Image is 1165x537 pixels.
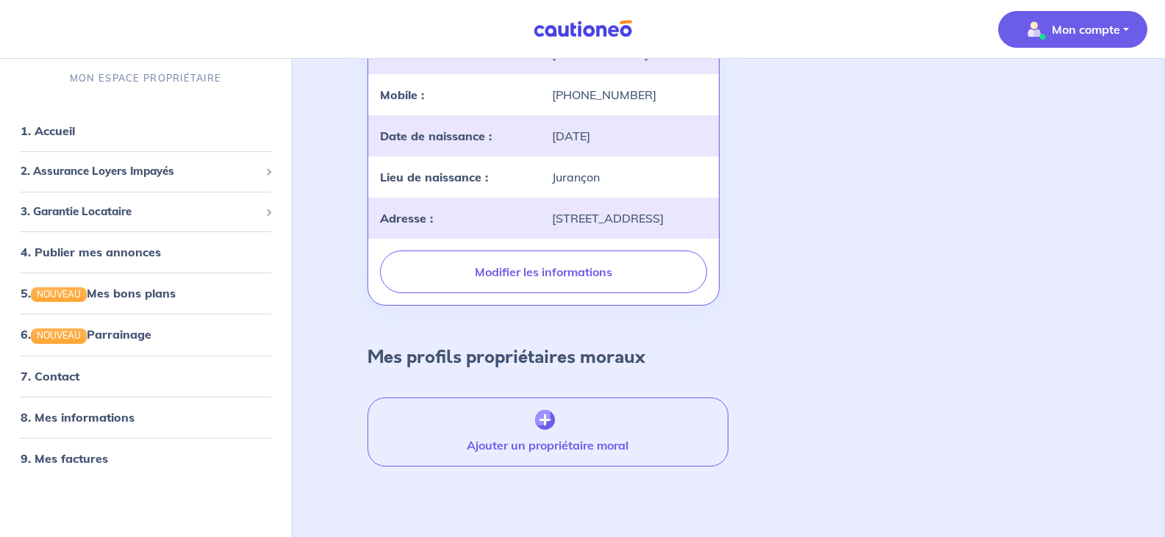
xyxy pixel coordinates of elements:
a: 8. Mes informations [21,409,135,424]
strong: Mobile : [380,87,424,102]
button: illu_account_valid_menu.svgMon compte [998,11,1147,48]
div: 6.NOUVEAUParrainage [6,320,285,349]
button: Ajouter un propriétaire moral [368,397,728,466]
div: 5.NOUVEAUMes bons plans [6,278,285,308]
div: 3. Garantie Locataire [6,197,285,226]
img: createProprietor [535,410,555,430]
div: [DATE] [543,127,715,145]
h4: Mes profils propriétaires moraux [368,347,645,368]
div: 2. Assurance Loyers Impayés [6,157,285,186]
div: 9. Mes factures [6,443,285,472]
div: [PHONE_NUMBER] [543,86,715,104]
div: Jurançon [543,168,715,186]
div: [STREET_ADDRESS] [543,209,715,227]
a: 4. Publier mes annonces [21,245,161,259]
a: 1. Accueil [21,123,75,138]
strong: Adresse : [380,211,433,226]
a: 5.NOUVEAUMes bons plans [21,286,176,300]
p: Mon compte [1052,21,1120,38]
a: 7. Contact [21,368,79,383]
div: 8. Mes informations [6,402,285,431]
button: Modifier les informations [380,251,706,293]
a: 9. Mes factures [21,450,108,465]
p: MON ESPACE PROPRIÉTAIRE [70,71,221,85]
div: 1. Accueil [6,116,285,145]
img: Cautioneo [528,20,638,38]
strong: Lieu de naissance : [380,170,488,184]
span: 2. Assurance Loyers Impayés [21,163,259,180]
a: 6.NOUVEAUParrainage [21,327,151,342]
img: illu_account_valid_menu.svg [1022,18,1046,41]
span: 3. Garantie Locataire [21,203,259,220]
strong: Date de naissance : [380,129,492,143]
div: 7. Contact [6,361,285,390]
div: 4. Publier mes annonces [6,237,285,267]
